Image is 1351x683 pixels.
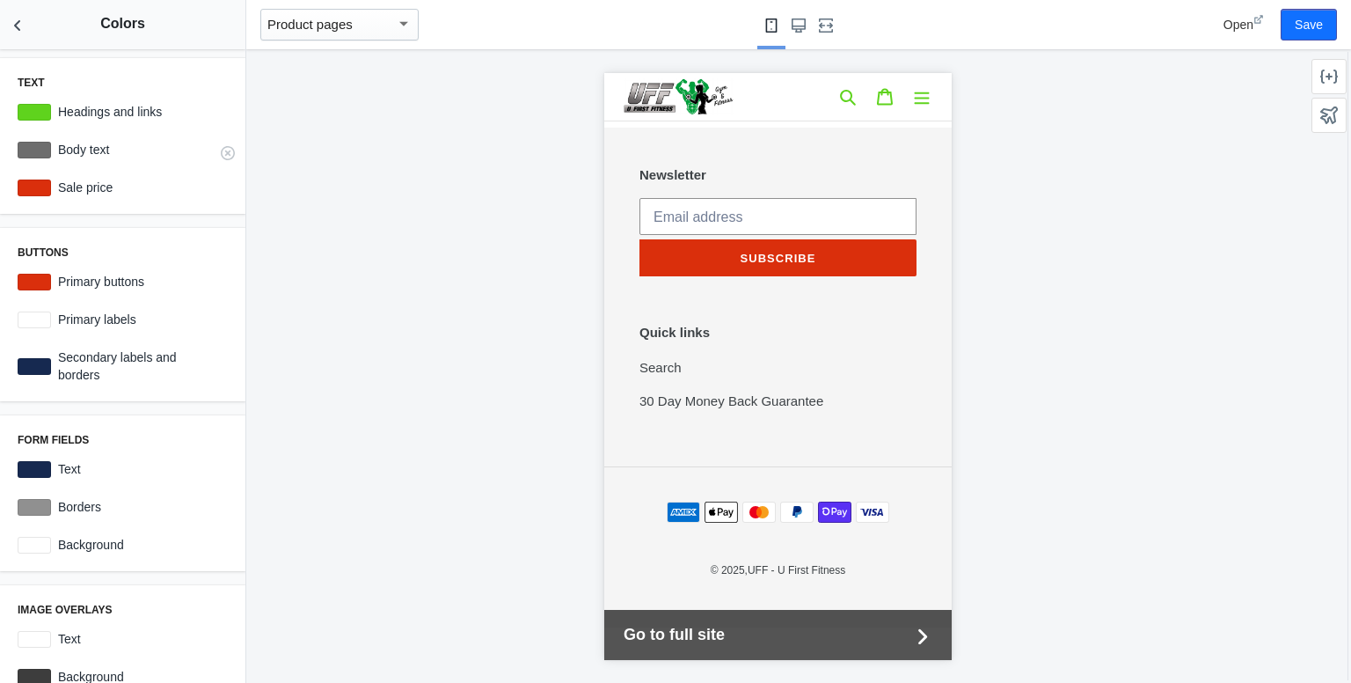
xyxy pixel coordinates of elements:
a: image [19,5,203,42]
span: Open [1223,18,1253,32]
label: Text [51,460,228,478]
span: Subscribe [136,179,212,192]
input: Email address [35,125,312,162]
mat-select-trigger: Product pages [267,17,353,32]
h3: Form fields [18,433,228,447]
label: Headings and links [51,103,228,121]
h3: Quick links [35,252,219,268]
label: Secondary labels and borders [51,349,228,384]
h3: Text [18,76,228,90]
label: Sale price [51,179,228,196]
button: Menu [299,6,336,41]
h3: Buttons [18,246,228,260]
label: Borders [51,498,228,516]
img: image [19,5,129,42]
button: Save [1281,9,1337,40]
a: UFF - U First Fitness [143,491,241,503]
label: Primary labels [51,311,228,328]
label: Background [51,536,228,554]
label: Body text [51,141,228,158]
small: © 2025, [106,491,242,503]
button: Subscribe [35,166,312,203]
h3: Image overlays [18,603,228,617]
a: 30 Day Money Back Guarantee [35,320,219,335]
label: Text [51,630,228,648]
a: Search [35,287,77,302]
span: Go to full site [19,550,305,574]
label: Primary buttons [51,273,228,290]
h3: Newsletter [35,94,312,110]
